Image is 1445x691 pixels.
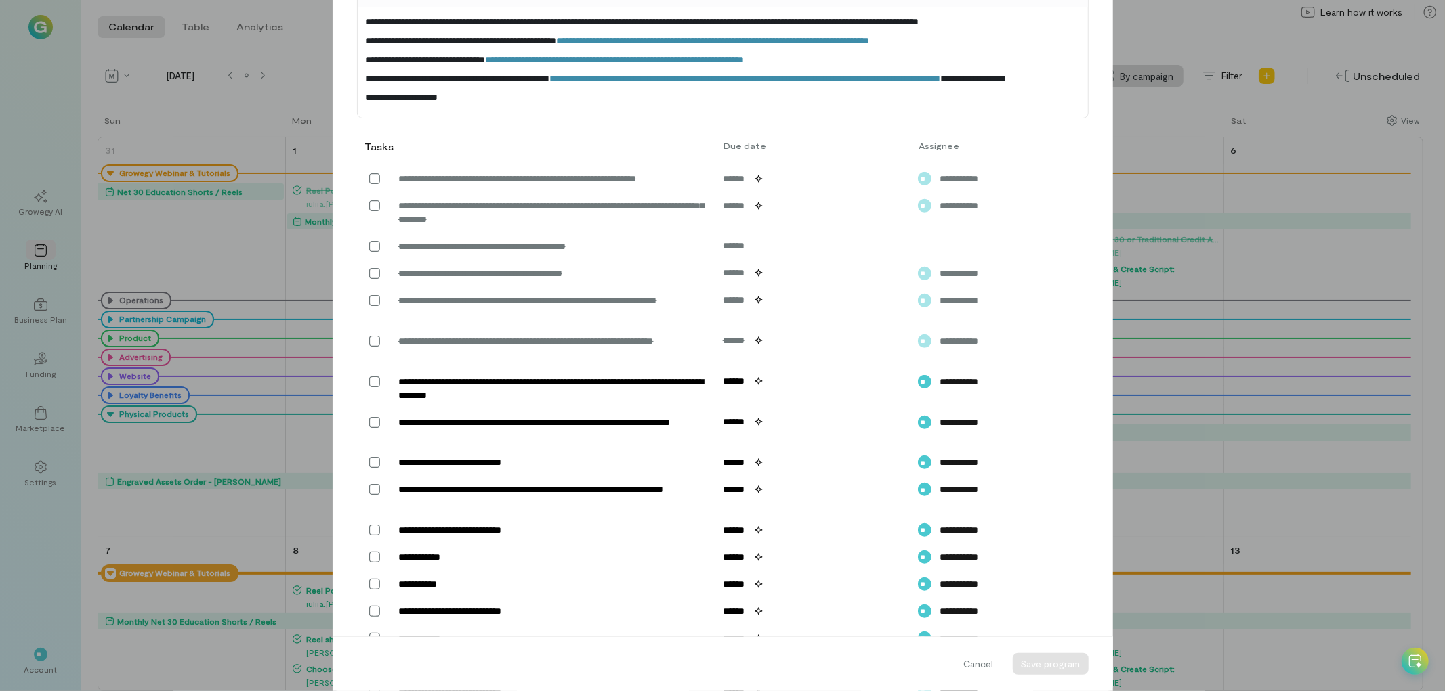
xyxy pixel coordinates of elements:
div: Tasks [365,140,391,154]
span: Save program [1021,658,1081,669]
div: Due date [715,140,910,151]
div: Assignee [910,140,1040,151]
button: Save program [1013,653,1089,675]
div: editable markdown [358,7,1088,118]
span: Cancel [964,657,994,671]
